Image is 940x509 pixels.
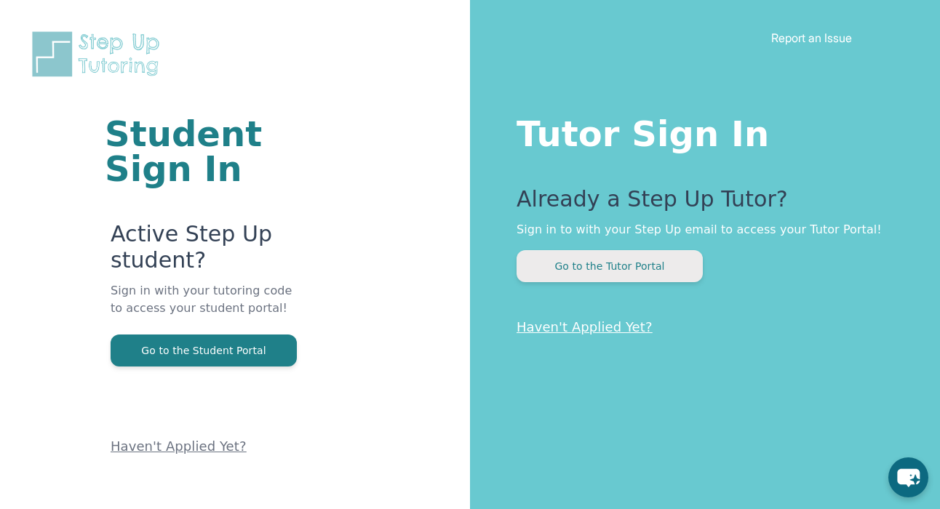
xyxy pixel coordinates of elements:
[517,111,882,151] h1: Tutor Sign In
[517,319,653,334] a: Haven't Applied Yet?
[888,457,928,497] button: chat-button
[29,29,169,79] img: Step Up Tutoring horizontal logo
[111,282,295,334] p: Sign in with your tutoring code to access your student portal!
[111,438,247,454] a: Haven't Applied Yet?
[517,221,882,239] p: Sign in to with your Step Up email to access your Tutor Portal!
[517,186,882,221] p: Already a Step Up Tutor?
[105,116,295,186] h1: Student Sign In
[517,259,703,273] a: Go to the Tutor Portal
[517,250,703,282] button: Go to the Tutor Portal
[111,221,295,282] p: Active Step Up student?
[111,334,297,366] button: Go to the Student Portal
[111,343,297,357] a: Go to the Student Portal
[771,31,852,45] a: Report an Issue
